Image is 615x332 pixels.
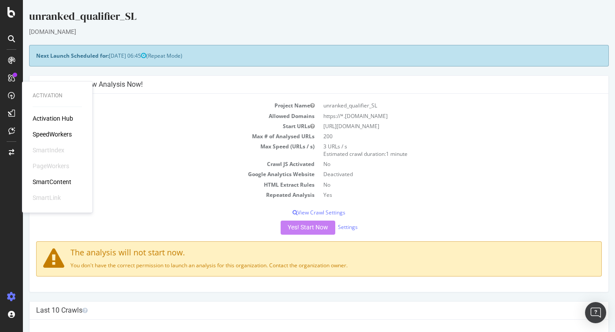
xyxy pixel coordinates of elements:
[13,141,296,159] td: Max Speed (URLs / s)
[13,190,296,200] td: Repeated Analysis
[296,121,579,131] td: [URL][DOMAIN_NAME]
[33,146,64,155] div: SmartIndex
[315,223,335,231] a: Settings
[13,209,579,216] p: View Crawl Settings
[296,111,579,121] td: https://*.[DOMAIN_NAME]
[13,131,296,141] td: Max # of Analysed URLs
[86,52,123,59] span: [DATE] 06:45
[296,131,579,141] td: 200
[20,262,572,269] p: You don't have the correct permission to launch an analysis for this organization. Contact the or...
[585,302,606,323] div: Open Intercom Messenger
[13,100,296,111] td: Project Name
[296,169,579,179] td: Deactivated
[33,162,69,170] div: PageWorkers
[296,100,579,111] td: unranked_qualifier_SL
[296,159,579,169] td: No
[13,111,296,121] td: Allowed Domains
[296,190,579,200] td: Yes
[363,150,385,158] span: 1 minute
[6,45,586,66] div: (Repeat Mode)
[296,180,579,190] td: No
[13,169,296,179] td: Google Analytics Website
[296,141,579,159] td: 3 URLs / s Estimated crawl duration:
[6,27,586,36] div: [DOMAIN_NAME]
[13,306,579,315] h4: Last 10 Crawls
[33,130,72,139] a: SpeedWorkers
[13,52,86,59] strong: Next Launch Scheduled for:
[6,9,586,27] div: unranked_qualifier_SL
[33,114,73,123] a: Activation Hub
[13,180,296,190] td: HTML Extract Rules
[13,121,296,131] td: Start URLs
[33,193,61,202] div: SmartLink
[13,80,579,89] h4: Configure your New Analysis Now!
[13,159,296,169] td: Crawl JS Activated
[33,177,71,186] a: SmartContent
[20,248,572,257] h4: The analysis will not start now.
[33,92,82,100] div: Activation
